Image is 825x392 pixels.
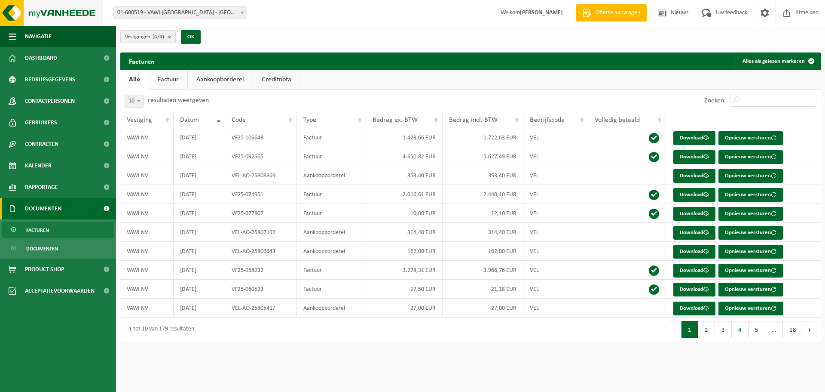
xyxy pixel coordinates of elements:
[25,26,52,47] span: Navigatie
[225,223,297,242] td: VEL-AO-25807192
[25,155,52,176] span: Kalender
[297,204,367,223] td: Factuur
[297,299,367,318] td: Aankoopborderel
[765,321,783,338] span: …
[673,169,715,183] a: Download
[25,90,75,112] span: Contactpersonen
[443,299,523,318] td: 27,00 EUR
[127,117,152,123] span: Vestiging
[736,52,820,70] button: Alles als gelezen markeren
[523,166,588,185] td: VEL
[120,280,174,299] td: VAWI NV
[174,147,225,166] td: [DATE]
[225,280,297,299] td: VF25-060523
[25,259,64,280] span: Product Shop
[225,147,297,166] td: VF25-092565
[373,117,418,123] span: Bedrag ex. BTW
[718,283,783,296] button: Opnieuw versturen
[303,117,316,123] span: Type
[25,112,57,133] span: Gebruikers
[153,34,164,40] count: (4/4)
[593,9,642,17] span: Offerte aanvragen
[174,280,225,299] td: [DATE]
[803,321,816,338] button: Next
[26,241,58,257] span: Documenten
[673,302,715,315] a: Download
[225,242,297,261] td: VEL-AO-25806643
[576,4,647,22] a: Offerte aanvragen
[181,30,201,44] button: OK
[366,147,443,166] td: 4.650,82 EUR
[253,70,300,90] a: Creditnota
[225,204,297,223] td: VF25-077807
[188,70,253,90] a: Aankoopborderel
[718,245,783,259] button: Opnieuw versturen
[174,128,225,147] td: [DATE]
[366,185,443,204] td: 2.016,61 EUR
[120,185,174,204] td: VAWI NV
[718,226,783,240] button: Opnieuw versturen
[2,222,114,238] a: Facturen
[25,47,57,69] span: Dashboard
[174,299,225,318] td: [DATE]
[673,245,715,259] a: Download
[297,280,367,299] td: Factuur
[114,7,247,19] span: 01-600519 - VAWI NV - ANTWERPEN
[297,128,367,147] td: Factuur
[174,261,225,280] td: [DATE]
[366,242,443,261] td: 162,00 EUR
[718,169,783,183] button: Opnieuw versturen
[704,97,726,104] label: Zoeken:
[520,9,563,16] strong: [PERSON_NAME]
[673,207,715,221] a: Download
[26,222,49,238] span: Facturen
[595,117,640,123] span: Volledig betaald
[718,264,783,278] button: Opnieuw versturen
[673,150,715,164] a: Download
[25,176,58,198] span: Rapportage
[125,95,143,107] span: 10
[698,321,715,338] button: 2
[366,128,443,147] td: 1.423,66 EUR
[174,185,225,204] td: [DATE]
[718,188,783,202] button: Opnieuw versturen
[232,117,246,123] span: Code
[120,70,149,90] a: Alle
[25,133,58,155] span: Contracten
[120,299,174,318] td: VAWI NV
[174,223,225,242] td: [DATE]
[125,322,194,337] div: 1 tot 10 van 179 resultaten
[443,280,523,299] td: 21,18 EUR
[443,204,523,223] td: 12,10 EUR
[148,97,209,104] label: resultaten weergeven
[681,321,698,338] button: 1
[673,226,715,240] a: Download
[120,52,163,69] h2: Facturen
[523,204,588,223] td: VEL
[673,188,715,202] a: Download
[366,280,443,299] td: 17,50 EUR
[2,240,114,256] a: Documenten
[25,69,75,90] span: Bedrijfsgegevens
[120,242,174,261] td: VAWI NV
[366,299,443,318] td: 27,00 EUR
[523,185,588,204] td: VEL
[449,117,498,123] span: Bedrag incl. BTW
[443,147,523,166] td: 5.627,49 EUR
[749,321,765,338] button: 5
[120,223,174,242] td: VAWI NV
[783,321,803,338] button: 18
[523,128,588,147] td: VEL
[443,242,523,261] td: 162,00 EUR
[225,185,297,204] td: VF25-074951
[120,30,176,43] button: Vestigingen(4/4)
[149,70,187,90] a: Factuur
[366,261,443,280] td: 3.278,31 EUR
[174,242,225,261] td: [DATE]
[523,261,588,280] td: VEL
[443,185,523,204] td: 2.440,10 EUR
[225,299,297,318] td: VEL-AO-25805417
[297,147,367,166] td: Factuur
[125,95,144,108] span: 10
[673,283,715,296] a: Download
